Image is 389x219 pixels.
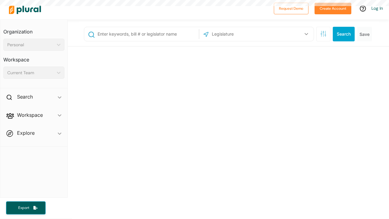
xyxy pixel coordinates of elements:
[7,42,54,48] div: Personal
[333,27,355,41] button: Search
[371,5,383,11] a: Log In
[315,3,351,14] button: Create Account
[6,201,46,214] button: Export
[211,28,276,40] input: Legislature
[274,3,308,14] button: Request Demo
[320,31,326,36] span: Search Filters
[3,23,64,36] h3: Organization
[357,27,372,41] button: Save
[14,205,33,210] span: Export
[97,28,197,40] input: Enter keywords, bill # or legislator name
[274,5,308,11] a: Request Demo
[7,70,54,76] div: Current Team
[3,51,64,64] h3: Workspace
[315,5,351,11] a: Create Account
[17,93,33,100] h2: Search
